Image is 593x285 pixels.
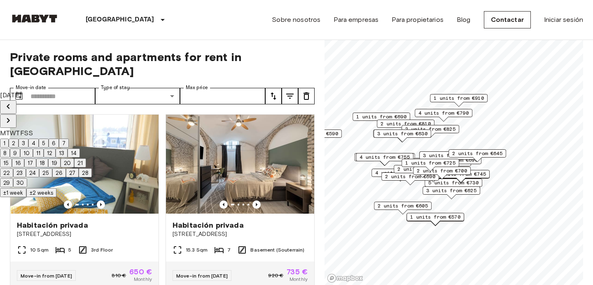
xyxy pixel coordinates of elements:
button: 12 [44,148,56,158]
span: 10 Sqm [30,246,49,254]
button: 21 [74,158,86,167]
span: Basement (Souterrain) [250,246,304,254]
img: Marketing picture of unit DE-02-004-006-05HF [166,115,314,214]
button: tune [298,88,315,104]
span: 2 units from €700 [417,167,467,174]
span: Thursday [16,129,20,137]
div: Map marker [402,159,459,172]
button: 20 [61,158,74,167]
button: ±2 weeks [26,188,56,197]
div: Map marker [353,113,410,125]
span: Tuesday [6,129,10,137]
span: 2 units from €825 [405,125,455,133]
span: 2 units from €645 [452,150,502,157]
span: 2 units from €605 [378,202,428,210]
button: 24 [26,168,39,177]
button: Previous image [97,200,105,209]
div: Map marker [355,153,415,166]
button: tune [282,88,298,104]
span: 2 units from €810 [381,120,431,127]
div: Map marker [402,125,459,138]
button: tune [265,88,282,104]
span: Monthly [289,276,308,283]
button: 27 [66,168,79,177]
span: 5 [68,246,71,254]
span: Private rooms and apartments for rent in [GEOGRAPHIC_DATA] [10,50,315,78]
span: 650 € [129,268,152,276]
span: Move-in from [DATE] [176,273,228,279]
button: 19 [48,158,61,167]
div: Map marker [377,120,434,132]
label: Type of stay [101,84,130,91]
span: Wednesday [10,129,16,137]
button: 14 [68,148,80,158]
button: 23 [13,168,26,177]
span: Habitación privada [17,220,88,230]
div: Map marker [406,213,464,226]
span: 3 units from €630 [377,130,427,137]
span: Habitación privada [173,220,244,230]
span: 1 units from €910 [434,94,484,102]
div: Map marker [374,202,432,214]
img: Habyt [10,14,59,23]
p: [GEOGRAPHIC_DATA] [86,15,154,25]
span: 4 units from €790 [418,109,469,117]
div: Map marker [415,109,472,122]
div: Map marker [371,169,429,181]
span: 4 units from €785 [375,169,425,177]
button: 3 [19,139,28,148]
label: Max price [186,84,208,91]
button: Previous image [64,200,72,209]
div: Map marker [381,172,439,185]
button: 16 [12,158,24,167]
a: Contactar [484,11,531,28]
button: 9 [10,148,20,158]
span: 2 units from €690 [385,173,435,180]
span: 920 € [268,272,283,279]
a: Sobre nosotros [272,15,320,25]
a: Para empresas [334,15,378,25]
button: 2 [9,139,19,148]
button: Previous image [219,200,228,209]
button: 6 [49,139,59,148]
button: 7 [59,139,69,148]
label: Move-in date [16,84,46,91]
span: Monthly [134,276,152,283]
span: 1 units from €690 [356,113,406,120]
button: 4 [28,139,39,148]
span: Move-in from [DATE] [21,273,72,279]
span: 15.3 Sqm [186,246,208,254]
a: Iniciar sesión [544,15,583,25]
span: Friday [20,129,24,137]
button: 25 [39,168,52,177]
span: 5 units from €715 [417,158,467,166]
span: 3 units from €590 [288,130,338,137]
div: Map marker [374,130,431,142]
a: Blog [457,15,471,25]
button: 18 [36,158,48,167]
span: 735 € [287,268,308,276]
button: 17 [24,158,36,167]
div: Map marker [356,153,413,166]
div: Map marker [413,167,471,179]
span: 1 units from €725 [405,159,455,167]
button: 13 [56,148,68,158]
span: Saturday [24,129,28,137]
span: 4 units from €755 [360,153,410,161]
span: 3 units from €745 [436,170,486,178]
span: 810 € [112,272,126,279]
button: 11 [33,148,44,158]
button: 28 [79,168,92,177]
button: 26 [52,168,66,177]
button: Previous image [252,200,261,209]
span: 3 units from €800 [423,152,473,159]
span: 7 [227,246,231,254]
div: Map marker [419,151,477,164]
div: Map marker [430,94,488,107]
a: Para propietarios [392,15,444,25]
button: 30 [13,178,27,187]
span: Sunday [28,129,33,137]
span: [STREET_ADDRESS] [17,230,152,238]
span: [STREET_ADDRESS] [173,230,308,238]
